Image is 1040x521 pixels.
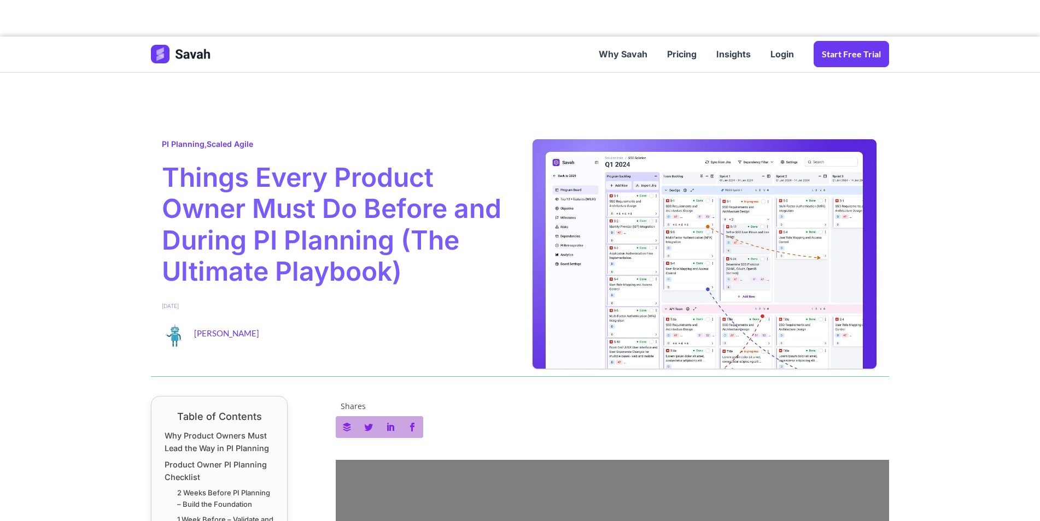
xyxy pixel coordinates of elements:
span: Shares [341,402,366,410]
a: Start Free trial [814,41,889,67]
a: Why Savah [589,38,657,72]
a: Login [761,38,804,72]
span: [PERSON_NAME] [194,323,259,340]
a: PI Planning [162,139,205,149]
a: Why Product Owners Must Lead the Way in PI Planning [165,429,274,454]
a: Product Owner PI Planning Checklist [165,458,274,483]
span: [DATE] [162,301,179,310]
div: Table of Contents [165,410,274,424]
a: Scaled Agile [207,139,253,149]
span: Things Every Product Owner Must Do Before and During PI Planning (The Ultimate Playbook) [162,162,509,287]
a: Pricing [657,38,706,72]
a: Insights [706,38,761,72]
span: , [162,138,253,150]
a: 2 Weeks Before PI Planning – Build the Foundation [177,487,274,510]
